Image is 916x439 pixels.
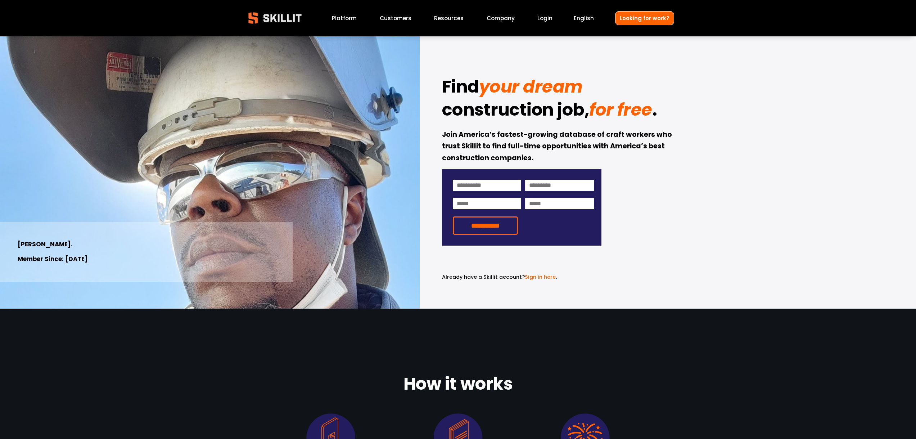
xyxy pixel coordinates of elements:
a: Company [487,13,515,23]
span: Already have a Skillit account? [442,273,525,281]
strong: . [652,97,657,126]
span: Resources [434,14,464,22]
a: Sign in here [525,273,556,281]
strong: How it works [403,371,513,400]
strong: Join America’s fastest-growing database of craft workers who trust Skillit to find full-time oppo... [442,129,673,165]
strong: Find [442,73,479,103]
a: Platform [332,13,357,23]
a: Customers [380,13,411,23]
span: English [574,14,594,22]
strong: construction job, [442,97,590,126]
a: folder dropdown [434,13,464,23]
em: your dream [479,75,583,99]
p: . [442,273,601,281]
img: Skillit [242,7,308,29]
em: for free [589,98,652,122]
strong: [PERSON_NAME]. [18,239,73,250]
strong: Member Since: [DATE] [18,254,88,265]
a: Login [537,13,552,23]
a: Looking for work? [615,11,674,25]
div: language picker [574,13,594,23]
